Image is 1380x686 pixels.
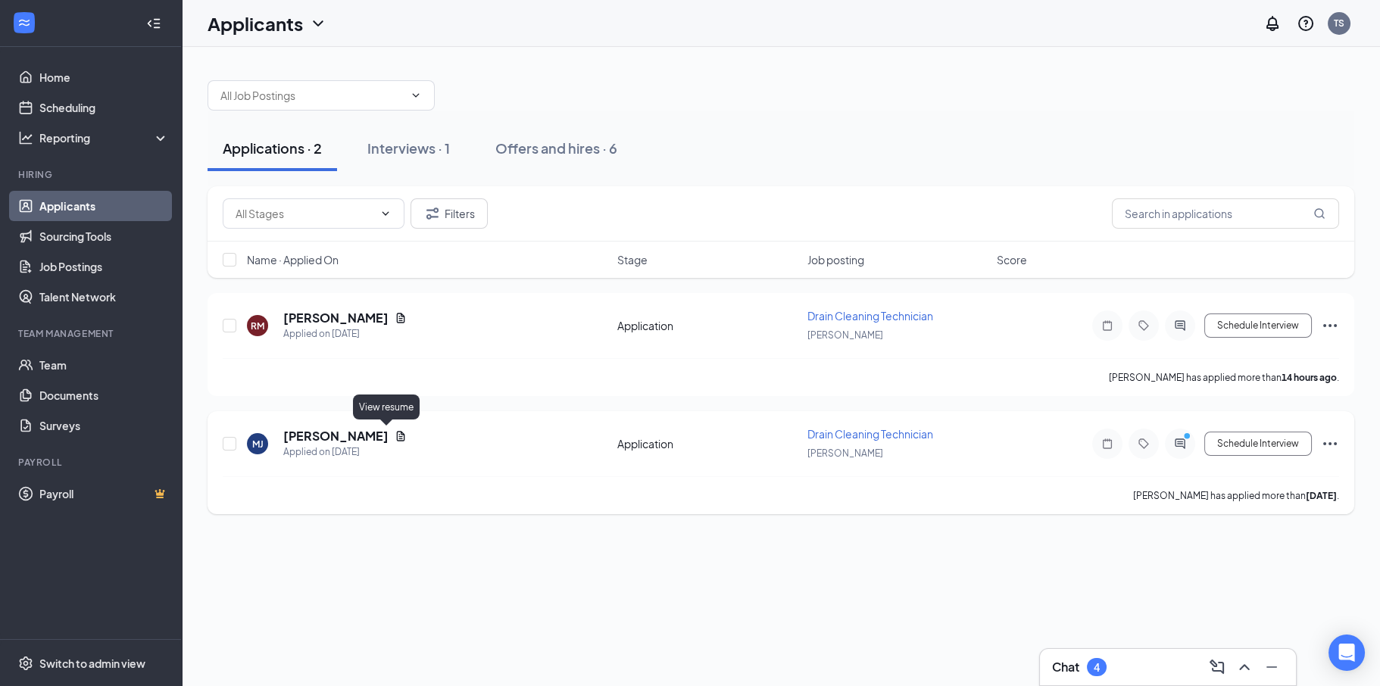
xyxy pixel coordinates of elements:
[283,310,389,326] h5: [PERSON_NAME]
[1171,320,1189,332] svg: ActiveChat
[252,438,264,451] div: MJ
[39,656,145,671] div: Switch to admin view
[1306,490,1337,501] b: [DATE]
[1205,655,1229,679] button: ComposeMessage
[395,312,407,324] svg: Document
[1313,207,1325,220] svg: MagnifyingGlass
[1098,438,1116,450] svg: Note
[353,394,420,419] div: View resume
[1180,432,1198,444] svg: PrimaryDot
[39,282,169,312] a: Talent Network
[1098,320,1116,332] svg: Note
[379,207,392,220] svg: ChevronDown
[1260,655,1284,679] button: Minimize
[395,430,407,442] svg: Document
[617,252,648,267] span: Stage
[1282,372,1337,383] b: 14 hours ago
[146,16,161,31] svg: Collapse
[220,87,404,104] input: All Job Postings
[1208,658,1226,676] svg: ComposeMessage
[208,11,303,36] h1: Applicants
[1204,432,1312,456] button: Schedule Interview
[39,221,169,251] a: Sourcing Tools
[807,447,883,459] span: [PERSON_NAME]
[39,251,169,282] a: Job Postings
[223,139,322,157] div: Applications · 2
[423,204,442,223] svg: Filter
[1133,489,1339,502] p: [PERSON_NAME] has applied more than .
[1263,14,1282,33] svg: Notifications
[367,139,450,157] div: Interviews · 1
[617,318,798,333] div: Application
[1235,658,1254,676] svg: ChevronUp
[617,436,798,451] div: Application
[807,252,864,267] span: Job posting
[309,14,327,33] svg: ChevronDown
[39,380,169,410] a: Documents
[1204,313,1312,338] button: Schedule Interview
[17,15,32,30] svg: WorkstreamLogo
[410,89,422,101] svg: ChevronDown
[1232,655,1257,679] button: ChevronUp
[411,198,488,229] button: Filter Filters
[283,326,407,341] div: Applied on [DATE]
[1135,320,1153,332] svg: Tag
[1135,438,1153,450] svg: Tag
[18,327,166,340] div: Team Management
[1297,14,1315,33] svg: QuestionInfo
[807,309,933,323] span: Drain Cleaning Technician
[997,252,1027,267] span: Score
[236,205,373,222] input: All Stages
[39,410,169,441] a: Surveys
[1109,371,1339,384] p: [PERSON_NAME] has applied more than .
[39,350,169,380] a: Team
[807,427,933,441] span: Drain Cleaning Technician
[18,130,33,145] svg: Analysis
[39,191,169,221] a: Applicants
[1321,316,1339,335] svg: Ellipses
[39,92,169,123] a: Scheduling
[1171,438,1189,450] svg: ActiveChat
[1334,17,1344,30] div: TS
[1094,661,1100,674] div: 4
[1112,198,1339,229] input: Search in applications
[18,656,33,671] svg: Settings
[807,329,883,341] span: [PERSON_NAME]
[39,62,169,92] a: Home
[18,168,166,181] div: Hiring
[1263,658,1281,676] svg: Minimize
[251,320,264,332] div: RM
[283,428,389,444] h5: [PERSON_NAME]
[1321,435,1339,453] svg: Ellipses
[1052,659,1079,675] h3: Chat
[1328,635,1365,671] div: Open Intercom Messenger
[18,456,166,469] div: Payroll
[495,139,617,157] div: Offers and hires · 6
[39,479,169,509] a: PayrollCrown
[247,252,339,267] span: Name · Applied On
[283,444,407,460] div: Applied on [DATE]
[39,130,170,145] div: Reporting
